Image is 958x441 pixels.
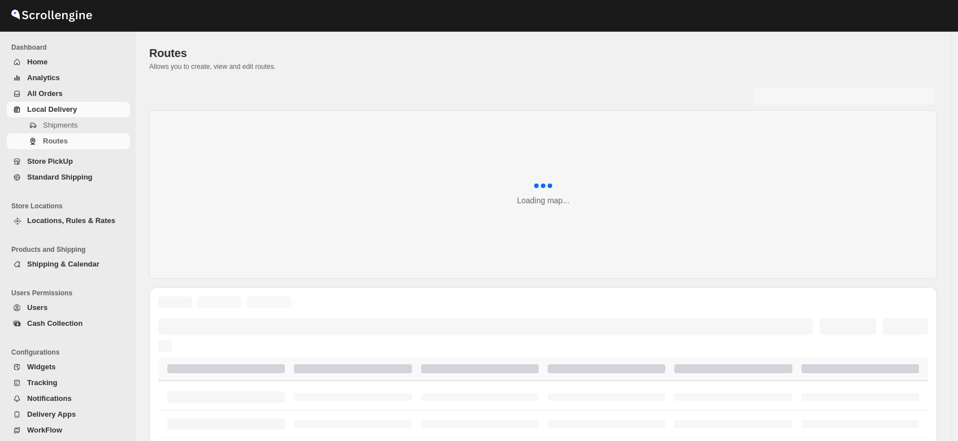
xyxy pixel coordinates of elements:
button: Notifications [7,391,130,407]
button: Routes [7,133,130,149]
button: Shipping & Calendar [7,256,130,272]
span: Cash Collection [27,319,83,328]
button: Delivery Apps [7,407,130,422]
span: Users Permissions [11,289,130,298]
span: Shipments [43,121,77,129]
span: Tracking [27,378,57,387]
button: Cash Collection [7,316,130,331]
span: Analytics [27,73,60,82]
span: Shipping & Calendar [27,260,99,268]
span: Standard Shipping [27,173,93,181]
button: Users [7,300,130,316]
span: Routes [43,137,68,145]
span: Dashboard [11,43,130,52]
span: Configurations [11,348,130,357]
button: Home [7,54,130,70]
span: Routes [149,47,187,59]
span: Users [27,303,47,312]
span: Products and Shipping [11,245,130,254]
button: WorkFlow [7,422,130,438]
span: Local Delivery [27,105,77,113]
span: Store Locations [11,202,130,211]
button: All Orders [7,86,130,102]
button: Shipments [7,117,130,133]
span: Notifications [27,394,72,403]
span: Store PickUp [27,157,73,165]
button: Locations, Rules & Rates [7,213,130,229]
span: All Orders [27,89,63,98]
span: WorkFlow [27,426,62,434]
button: Analytics [7,70,130,86]
div: Loading map... [517,195,570,206]
p: Allows you to create, view and edit routes. [149,62,937,71]
span: Locations, Rules & Rates [27,216,115,225]
span: Home [27,58,47,66]
span: Delivery Apps [27,410,76,418]
button: Tracking [7,375,130,391]
span: Widgets [27,363,55,371]
button: Widgets [7,359,130,375]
